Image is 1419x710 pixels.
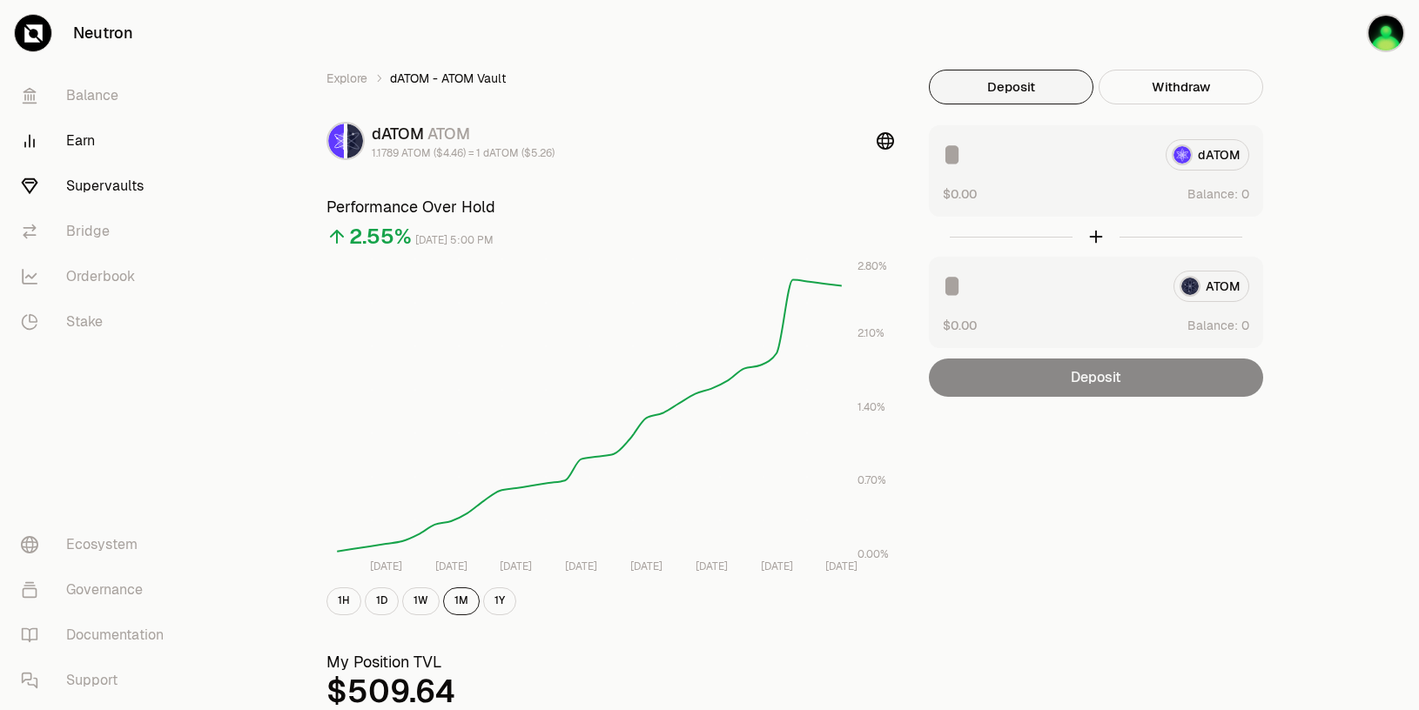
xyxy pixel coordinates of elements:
button: 1M [443,587,480,615]
button: 1Y [483,587,516,615]
tspan: 2.80% [857,259,887,273]
tspan: [DATE] [500,559,532,573]
button: 1W [402,587,440,615]
span: dATOM - ATOM Vault [390,70,506,87]
div: dATOM [372,122,555,146]
a: Orderbook [7,254,188,299]
a: Stake [7,299,188,345]
a: Documentation [7,613,188,658]
tspan: [DATE] [630,559,662,573]
button: $0.00 [943,184,977,203]
tspan: [DATE] [696,559,728,573]
h3: Performance Over Hold [326,195,894,219]
a: Governance [7,567,188,613]
button: 1D [365,587,399,615]
span: Balance: [1187,317,1238,334]
tspan: [DATE] [370,559,402,573]
div: 1.1789 ATOM ($4.46) = 1 dATOM ($5.26) [372,146,555,160]
a: Support [7,658,188,703]
div: $509.64 [326,674,894,709]
a: Explore [326,70,367,87]
button: Withdraw [1099,70,1263,104]
span: ATOM [427,124,470,144]
tspan: [DATE] [565,559,597,573]
div: [DATE] 5:00 PM [415,231,494,251]
a: Earn [7,118,188,164]
tspan: [DATE] [825,559,857,573]
button: $0.00 [943,316,977,334]
nav: breadcrumb [326,70,894,87]
img: Blue Ledger [1367,14,1405,52]
tspan: 2.10% [857,326,884,340]
tspan: [DATE] [761,559,793,573]
img: dATOM Logo [328,124,344,158]
a: Supervaults [7,164,188,209]
tspan: 1.40% [857,400,885,414]
tspan: [DATE] [435,559,467,573]
button: Deposit [929,70,1093,104]
img: ATOM Logo [347,124,363,158]
button: 1H [326,587,361,615]
a: Balance [7,73,188,118]
a: Bridge [7,209,188,254]
tspan: 0.70% [857,473,886,487]
a: Ecosystem [7,522,188,567]
div: 2.55% [349,223,412,251]
h3: My Position TVL [326,650,894,674]
span: Balance: [1187,185,1238,203]
tspan: 0.00% [857,547,889,561]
